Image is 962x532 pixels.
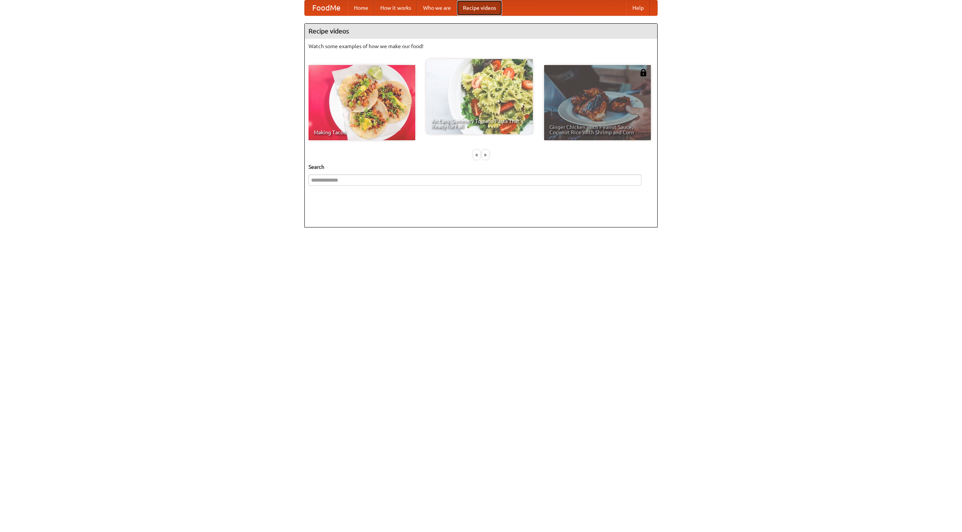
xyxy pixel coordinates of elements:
a: FoodMe [305,0,348,15]
span: Making Tacos [314,130,410,135]
a: Making Tacos [309,65,415,140]
h4: Recipe videos [305,24,657,39]
span: An Easy, Summery Tomato Pasta That's Ready for Fall [431,118,528,129]
div: « [473,150,480,159]
p: Watch some examples of how we make our food! [309,42,653,50]
a: How it works [374,0,417,15]
img: 483408.png [640,69,647,76]
a: Who we are [417,0,457,15]
a: An Easy, Summery Tomato Pasta That's Ready for Fall [426,59,533,134]
a: Help [626,0,650,15]
div: » [482,150,489,159]
a: Recipe videos [457,0,502,15]
h5: Search [309,163,653,171]
a: Home [348,0,374,15]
